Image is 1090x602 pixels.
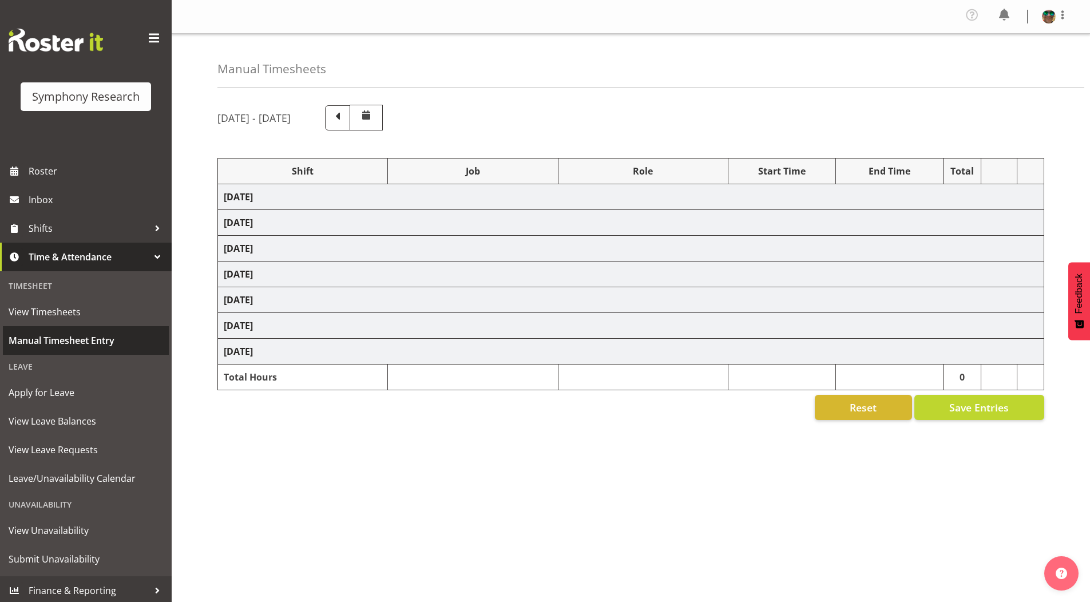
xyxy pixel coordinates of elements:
[29,220,149,237] span: Shifts
[3,516,169,545] a: View Unavailability
[850,400,877,415] span: Reset
[943,365,981,390] td: 0
[9,303,163,320] span: View Timesheets
[734,164,830,178] div: Start Time
[9,441,163,458] span: View Leave Requests
[29,582,149,599] span: Finance & Reporting
[217,62,326,76] h4: Manual Timesheets
[218,287,1044,313] td: [DATE]
[218,184,1044,210] td: [DATE]
[949,164,976,178] div: Total
[218,365,388,390] td: Total Hours
[218,210,1044,236] td: [DATE]
[9,384,163,401] span: Apply for Leave
[949,400,1009,415] span: Save Entries
[218,236,1044,262] td: [DATE]
[394,164,552,178] div: Job
[9,332,163,349] span: Manual Timesheet Entry
[9,29,103,52] img: Rosterit website logo
[9,522,163,539] span: View Unavailability
[1042,10,1056,23] img: said-a-husainf550afc858a57597b0cc8f557ce64376.png
[29,163,166,180] span: Roster
[914,395,1044,420] button: Save Entries
[3,298,169,326] a: View Timesheets
[1068,262,1090,340] button: Feedback - Show survey
[3,378,169,407] a: Apply for Leave
[3,407,169,435] a: View Leave Balances
[564,164,722,178] div: Role
[29,191,166,208] span: Inbox
[9,550,163,568] span: Submit Unavailability
[9,470,163,487] span: Leave/Unavailability Calendar
[3,464,169,493] a: Leave/Unavailability Calendar
[9,413,163,430] span: View Leave Balances
[815,395,912,420] button: Reset
[218,262,1044,287] td: [DATE]
[3,545,169,573] a: Submit Unavailability
[32,88,140,105] div: Symphony Research
[3,355,169,378] div: Leave
[224,164,382,178] div: Shift
[218,339,1044,365] td: [DATE]
[217,112,291,124] h5: [DATE] - [DATE]
[3,493,169,516] div: Unavailability
[3,326,169,355] a: Manual Timesheet Entry
[29,248,149,266] span: Time & Attendance
[218,313,1044,339] td: [DATE]
[1074,274,1084,314] span: Feedback
[842,164,937,178] div: End Time
[3,435,169,464] a: View Leave Requests
[3,274,169,298] div: Timesheet
[1056,568,1067,579] img: help-xxl-2.png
